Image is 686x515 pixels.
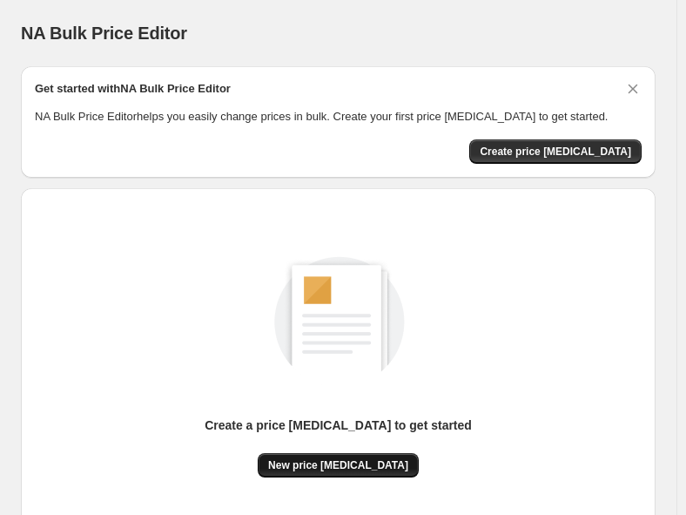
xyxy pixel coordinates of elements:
button: Dismiss card [624,80,642,98]
span: Create price [MEDICAL_DATA] [480,145,631,159]
span: New price [MEDICAL_DATA] [268,458,408,472]
p: Create a price [MEDICAL_DATA] to get started [205,417,472,434]
button: New price [MEDICAL_DATA] [258,453,419,478]
h2: Get started with NA Bulk Price Editor [35,80,231,98]
button: Create price change job [469,139,642,164]
p: NA Bulk Price Editor helps you easily change prices in bulk. Create your first price [MEDICAL_DAT... [35,108,642,125]
span: NA Bulk Price Editor [21,24,187,43]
